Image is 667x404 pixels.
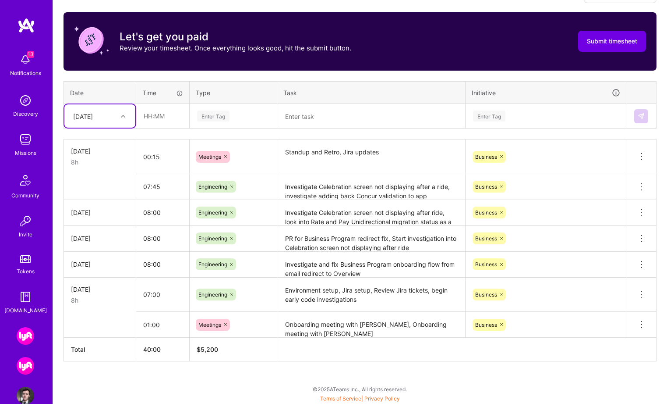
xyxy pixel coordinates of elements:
div: Initiative [472,88,621,98]
span: Engineering [198,291,227,298]
div: [DATE] [71,260,129,269]
button: Submit timesheet [578,31,646,52]
a: Privacy Policy [364,395,400,402]
span: Meetings [198,322,221,328]
textarea: Investigate and fix Business Program onboarding flow from email redirect to Overview [278,253,464,277]
span: Engineering [198,235,227,242]
a: Lyft: Android Business Travel Rewards & Accessibility [14,357,36,375]
th: Task [277,81,466,104]
textarea: Investigate Celebration screen not displaying after a ride, investigate adding back Concur valida... [278,175,464,199]
div: [DATE] [71,234,129,243]
div: © 2025 ATeams Inc., All rights reserved. [53,378,667,400]
img: guide book [17,288,34,306]
span: $ 5,200 [197,346,218,353]
div: Tokens [17,267,35,276]
th: Type [190,81,277,104]
img: Community [15,170,36,191]
div: [DOMAIN_NAME] [4,306,47,315]
span: Business [475,291,497,298]
span: Business [475,154,497,160]
div: [DATE] [71,208,129,217]
th: 40:00 [136,338,190,361]
a: Terms of Service [320,395,361,402]
div: Missions [15,148,36,157]
textarea: Environment setup, Jira setup, Review Jira tickets, begin early code investigations [278,279,464,311]
div: Enter Tag [473,109,505,123]
input: HH:MM [136,201,189,224]
span: Business [475,322,497,328]
input: HH:MM [136,313,189,336]
img: Lyft : Lyft Media [17,327,34,345]
div: Community [11,191,39,200]
div: Discovery [13,109,38,118]
textarea: Investigate Celebration screen not displaying after ride, look into Rate and Pay Unidirectional m... [278,201,464,225]
input: HH:MM [137,104,189,128]
span: Engineering [198,261,227,268]
h3: Let's get you paid [120,30,351,43]
p: Review your timesheet. Once everything looks good, hit the submit button. [120,43,351,53]
img: Invite [17,212,34,230]
span: 13 [27,51,34,58]
span: Engineering [198,209,227,216]
div: [DATE] [73,111,93,121]
div: 8h [71,296,129,305]
span: Business [475,183,497,190]
div: Invite [19,230,32,239]
div: Enter Tag [197,109,229,123]
img: logo [18,18,35,33]
textarea: Onboarding meeting with [PERSON_NAME], Onboarding meeting with [PERSON_NAME] [278,313,464,337]
div: Time [142,88,183,97]
img: bell [17,51,34,68]
img: Submit [638,113,645,120]
input: HH:MM [136,253,189,276]
div: Notifications [10,68,41,78]
img: tokens [20,255,31,263]
span: Submit timesheet [587,37,637,46]
input: HH:MM [136,175,189,198]
img: Lyft: Android Business Travel Rewards & Accessibility [17,357,34,375]
input: HH:MM [136,227,189,250]
th: Total [64,338,136,361]
span: Business [475,261,497,268]
input: HH:MM [136,145,189,168]
th: Date [64,81,136,104]
span: Business [475,209,497,216]
textarea: PR for Business Program redirect fix, Start investigation into Celebration screen not displaying ... [278,227,464,251]
div: [DATE] [71,285,129,294]
img: discovery [17,92,34,109]
a: Lyft : Lyft Media [14,327,36,345]
img: teamwork [17,131,34,148]
span: | [320,395,400,402]
textarea: Standup and Retro, Jira updates [278,140,464,173]
span: Business [475,235,497,242]
div: [DATE] [71,147,129,156]
span: Meetings [198,154,221,160]
img: coin [74,23,109,58]
span: Engineering [198,183,227,190]
i: icon Chevron [121,114,125,118]
input: HH:MM [136,283,189,306]
div: 8h [71,157,129,167]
